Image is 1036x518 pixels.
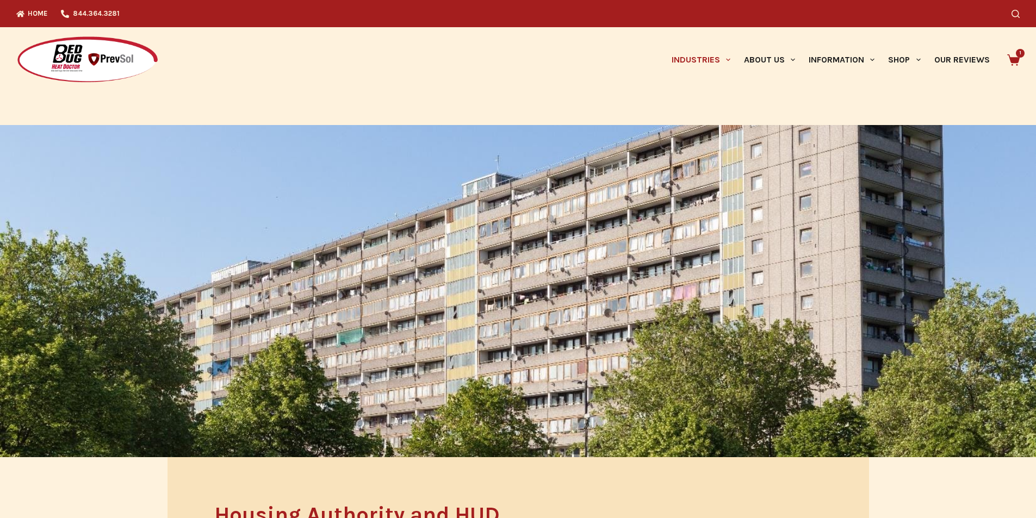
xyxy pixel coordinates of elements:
[882,27,927,92] a: Shop
[665,27,737,92] a: Industries
[927,27,996,92] a: Our Reviews
[16,36,159,84] img: Prevsol/Bed Bug Heat Doctor
[1012,10,1020,18] button: Search
[665,27,996,92] nav: Primary
[1016,49,1025,58] span: 1
[802,27,882,92] a: Information
[737,27,802,92] a: About Us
